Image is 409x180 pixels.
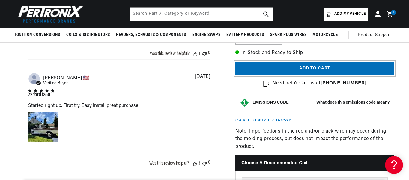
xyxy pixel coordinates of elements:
div: Vote down [202,50,207,56]
summary: Product Support [358,28,394,42]
span: Add my vehicle [334,11,366,17]
span: Glen B. [43,75,89,81]
summary: Spark Plug Wires [267,28,310,42]
div: Image of Review by Glen B. on July 27, 22 number 1 [28,112,58,142]
div: Was this review helpful? [150,51,190,56]
p: Need help? Call us at [272,80,367,87]
div: 5 star rating out of 5 stars [28,89,54,92]
summary: Battery Products [223,28,267,42]
img: Pertronix [15,4,84,24]
span: Motorcycle [312,32,338,38]
div: [DATE] [195,74,210,79]
h2: Choose a Recommended Coil [235,155,394,171]
div: 0 [208,160,210,166]
button: search button [259,8,273,21]
span: Spark Plug Wires [270,32,307,38]
div: Vote up [193,161,197,166]
a: Add my vehicle [324,8,368,21]
span: Battery Products [226,32,264,38]
summary: Motorcycle [309,28,341,42]
span: Verified Buyer [43,81,68,85]
a: [PHONE_NUMBER] [321,81,367,86]
summary: Headers, Exhausts & Components [113,28,189,42]
p: C.A.R.B. EO Number: D-57-22 [235,118,291,123]
span: Ignition Conversions [15,32,60,38]
span: Product Support [358,32,391,38]
div: Was this review helpful? [149,161,189,166]
span: Headers, Exhausts & Components [116,32,186,38]
p: In-Stock and Ready to Ship [235,49,394,57]
div: 1 [199,51,200,56]
img: Emissions code [240,98,249,108]
div: Vote up [193,51,197,56]
span: Engine Swaps [192,32,220,38]
span: 1 [393,10,394,15]
button: EMISSIONS CODEWhat does this emissions code mean? [252,100,390,105]
input: Search Part #, Category or Keyword [130,8,273,21]
summary: Ignition Conversions [15,28,63,42]
summary: Coils & Distributors [63,28,113,42]
div: 0 [208,50,210,56]
strong: What does this emissions code mean? [316,100,390,105]
strong: EMISSIONS CODE [252,100,289,105]
div: 72 ford f250 [28,92,54,98]
div: Vote down [202,160,207,166]
div: 3 [198,161,200,166]
button: Add to cart [235,62,394,75]
summary: Engine Swaps [189,28,223,42]
span: Coils & Distributors [66,32,110,38]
